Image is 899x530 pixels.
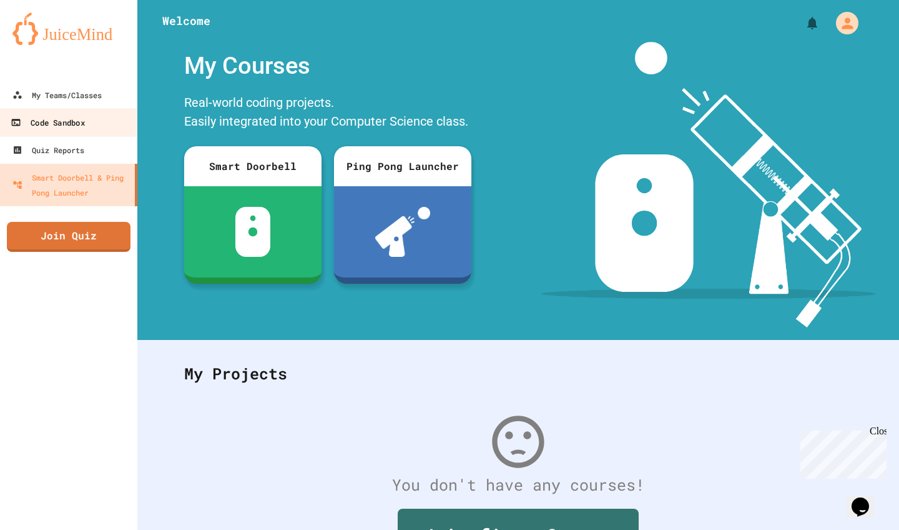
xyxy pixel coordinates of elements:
div: Smart Doorbell [184,146,322,186]
iframe: chat widget [847,480,887,517]
div: My Teams/Classes [12,87,102,102]
a: Join Quiz [7,222,130,252]
img: ppl-with-ball.png [375,207,431,257]
img: banner-image-my-projects.png [541,42,876,327]
div: Real-world coding projects. Easily integrated into your Computer Science class. [178,90,478,137]
div: My Account [823,9,862,37]
div: You don't have any courses! [172,473,865,497]
div: My Notifications [782,12,823,34]
img: logo-orange.svg [12,12,125,45]
div: Chat with us now!Close [5,5,86,79]
div: Smart Doorbell & Ping Pong Launcher [12,170,130,200]
div: Code Sandbox [11,115,84,131]
div: Quiz Reports [12,142,84,157]
div: My Courses [178,42,478,90]
iframe: chat widget [795,426,887,479]
div: Ping Pong Launcher [334,146,471,186]
div: My Projects [172,349,865,398]
img: sdb-white.svg [235,207,271,257]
